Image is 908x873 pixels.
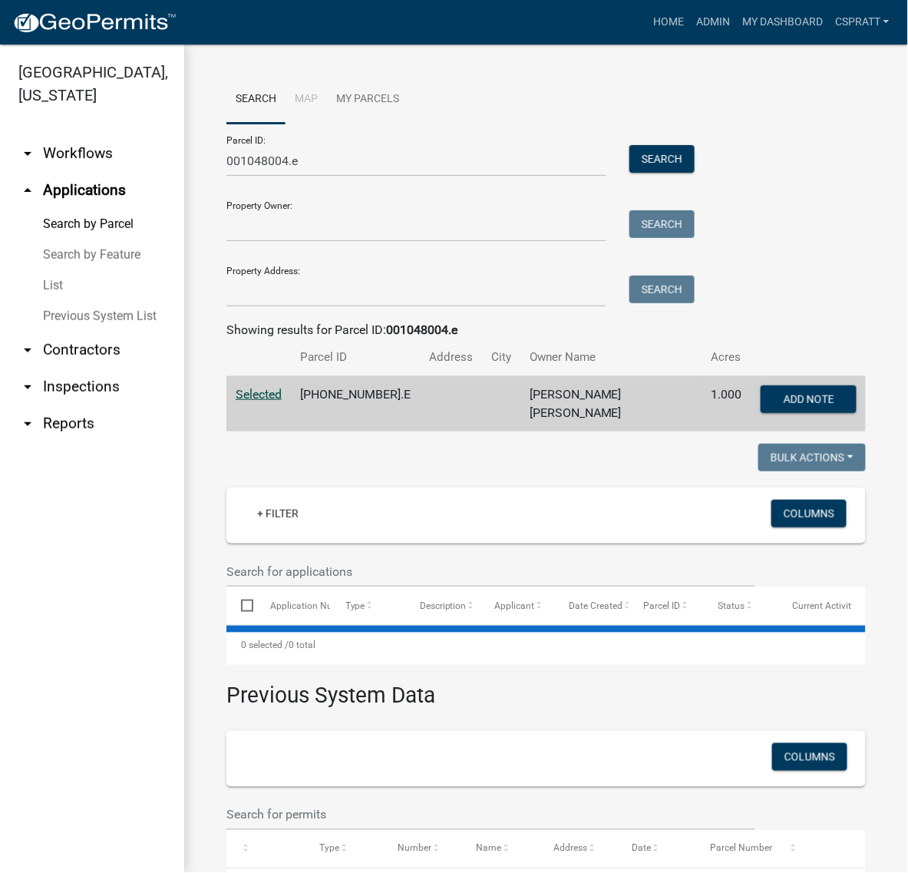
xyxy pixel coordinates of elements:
[18,181,37,200] i: arrow_drop_up
[695,831,774,868] datatable-header-cell: Parcel Number
[761,385,857,413] button: Add Note
[226,587,256,624] datatable-header-cell: Select
[386,322,457,337] strong: 001048004.e
[226,627,866,665] div: 0 total
[271,600,355,611] span: Application Number
[792,600,856,611] span: Current Activity
[736,8,829,37] a: My Dashboard
[226,556,755,587] input: Search for applications
[540,831,618,868] datatable-header-cell: Address
[405,587,480,624] datatable-header-cell: Description
[330,587,404,624] datatable-header-cell: Type
[480,587,554,624] datatable-header-cell: Applicant
[629,210,695,238] button: Search
[319,843,339,854] span: Type
[690,8,736,37] a: Admin
[226,799,755,831] input: Search for permits
[18,144,37,163] i: arrow_drop_down
[226,321,866,339] div: Showing results for Parcel ID:
[632,843,652,854] span: Date
[520,339,702,375] th: Owner Name
[647,8,690,37] a: Home
[18,415,37,433] i: arrow_drop_down
[771,500,847,527] button: Columns
[420,600,467,611] span: Description
[291,339,420,375] th: Parcel ID
[829,8,896,37] a: cspratt
[629,145,695,173] button: Search
[236,387,282,402] a: Selected
[226,665,866,713] h3: Previous System Data
[520,376,702,432] td: [PERSON_NAME] [PERSON_NAME]
[617,831,695,868] datatable-header-cell: Date
[718,600,745,611] span: Status
[772,743,847,771] button: Columns
[305,831,383,868] datatable-header-cell: Type
[327,75,408,124] a: My Parcels
[784,393,834,405] span: Add Note
[703,587,778,624] datatable-header-cell: Status
[291,376,420,432] td: [PHONE_NUMBER].E
[398,843,431,854] span: Number
[482,339,520,375] th: City
[702,376,751,432] td: 1.000
[383,831,461,868] datatable-header-cell: Number
[476,843,501,854] span: Name
[256,587,330,624] datatable-header-cell: Application Number
[643,600,680,611] span: Parcel ID
[554,587,629,624] datatable-header-cell: Date Created
[18,341,37,359] i: arrow_drop_down
[18,378,37,396] i: arrow_drop_down
[554,843,588,854] span: Address
[569,600,622,611] span: Date Created
[420,339,482,375] th: Address
[245,500,311,527] a: + Filter
[778,587,852,624] datatable-header-cell: Current Activity
[710,843,772,854] span: Parcel Number
[629,587,703,624] datatable-header-cell: Parcel ID
[702,339,751,375] th: Acres
[461,831,540,868] datatable-header-cell: Name
[241,640,289,651] span: 0 selected /
[758,444,866,471] button: Bulk Actions
[226,75,286,124] a: Search
[345,600,365,611] span: Type
[494,600,534,611] span: Applicant
[629,276,695,303] button: Search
